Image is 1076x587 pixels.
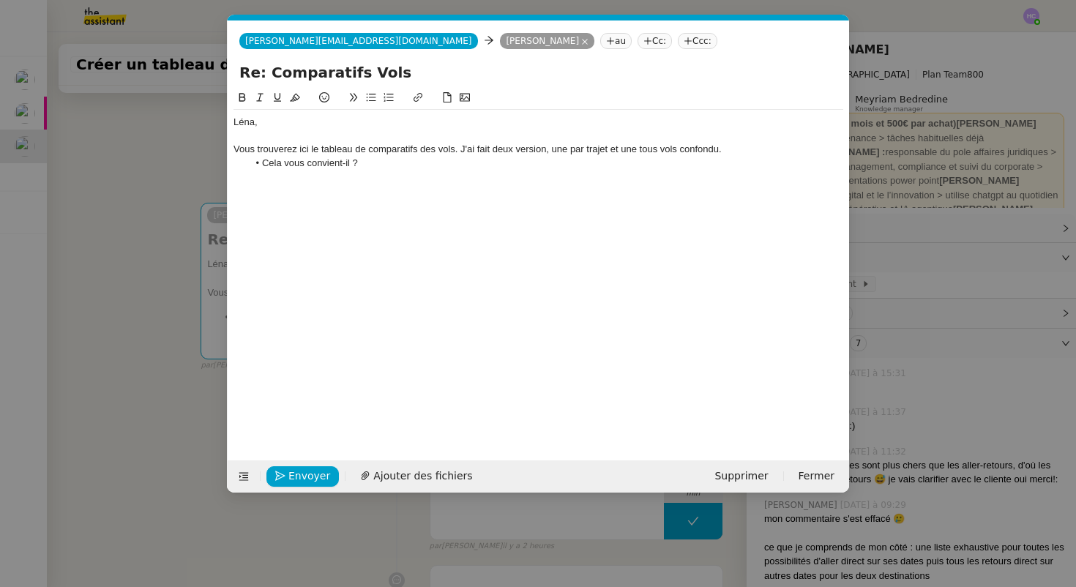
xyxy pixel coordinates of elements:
[245,36,472,46] span: [PERSON_NAME][EMAIL_ADDRESS][DOMAIN_NAME]
[678,33,717,49] nz-tag: Ccc:
[799,468,834,485] span: Fermer
[266,466,339,487] button: Envoyer
[373,468,472,485] span: Ajouter des fichiers
[288,468,330,485] span: Envoyer
[600,33,632,49] nz-tag: au
[233,143,843,156] div: Vous trouverez ici le tableau de comparatifs des vols. J'ai fait deux version, une par trajet et ...
[714,468,768,485] span: Supprimer
[233,116,843,129] div: Léna,
[706,466,777,487] button: Supprimer
[351,466,481,487] button: Ajouter des fichiers
[500,33,594,49] nz-tag: [PERSON_NAME]
[638,33,672,49] nz-tag: Cc:
[239,61,837,83] input: Subject
[790,466,843,487] button: Fermer
[248,157,844,170] li: Cela vous convient-il ?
